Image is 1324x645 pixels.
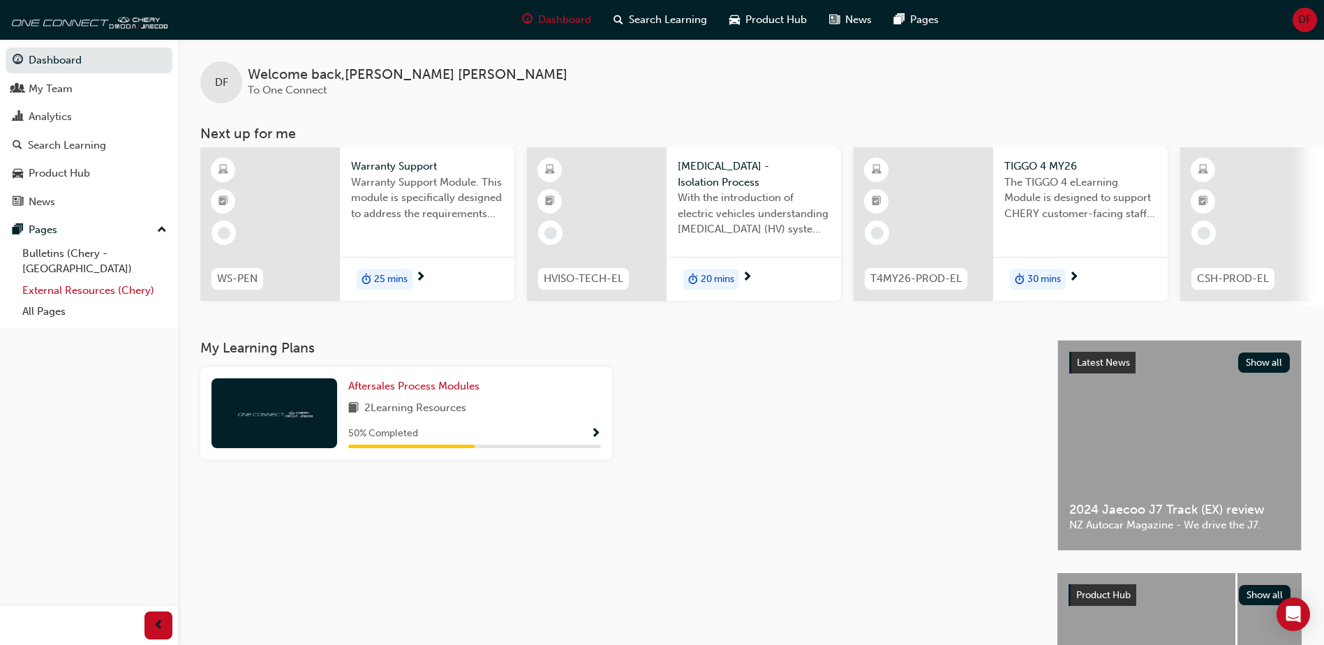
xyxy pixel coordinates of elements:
a: T4MY26-PROD-ELTIGGO 4 MY26The TIGGO 4 eLearning Module is designed to support CHERY customer-faci... [854,147,1168,301]
span: Warranty Support [351,158,503,175]
a: HVISO-TECH-EL[MEDICAL_DATA] - Isolation ProcessWith the introduction of electric vehicles underst... [527,147,841,301]
span: Pages [910,12,939,28]
div: Pages [29,222,57,238]
span: duration-icon [688,270,698,288]
span: chart-icon [13,111,23,124]
span: next-icon [742,272,752,284]
span: Latest News [1077,357,1130,369]
span: car-icon [729,11,740,29]
span: learningResourceType_ELEARNING-icon [1198,161,1208,179]
span: pages-icon [894,11,905,29]
span: duration-icon [362,270,371,288]
a: guage-iconDashboard [511,6,602,34]
a: news-iconNews [818,6,883,34]
span: HVISO-TECH-EL [544,271,623,287]
span: DF [215,75,228,91]
a: News [6,189,172,215]
span: Show Progress [590,428,601,440]
a: car-iconProduct Hub [718,6,818,34]
span: booktick-icon [872,193,882,211]
span: Dashboard [538,12,591,28]
span: The TIGGO 4 eLearning Module is designed to support CHERY customer-facing staff with the product ... [1004,175,1156,222]
a: Product HubShow all [1069,584,1290,607]
span: [MEDICAL_DATA] - Isolation Process [678,158,830,190]
a: Search Learning [6,133,172,158]
span: duration-icon [1015,270,1025,288]
a: Latest NewsShow all2024 Jaecoo J7 Track (EX) reviewNZ Autocar Magazine - We drive the J7. [1057,340,1302,551]
button: Show all [1238,353,1290,373]
h3: My Learning Plans [200,340,1035,356]
span: up-icon [157,221,167,239]
span: learningResourceType_ELEARNING-icon [218,161,228,179]
span: To One Connect [248,84,327,96]
span: news-icon [13,196,23,209]
span: book-icon [348,400,359,417]
span: Welcome back , [PERSON_NAME] [PERSON_NAME] [248,67,567,83]
div: Product Hub [29,165,90,181]
div: My Team [29,81,73,97]
span: 50 % Completed [348,426,418,442]
button: DashboardMy TeamAnalyticsSearch LearningProduct HubNews [6,45,172,217]
span: Warranty Support Module. This module is specifically designed to address the requirements and pro... [351,175,503,222]
a: WS-PENWarranty SupportWarranty Support Module. This module is specifically designed to address th... [200,147,514,301]
a: Product Hub [6,161,172,186]
span: learningRecordVerb_NONE-icon [544,227,557,239]
span: booktick-icon [218,193,228,211]
button: Pages [6,217,172,243]
img: oneconnect [7,6,168,34]
a: search-iconSearch Learning [602,6,718,34]
span: next-icon [1069,272,1079,284]
span: Product Hub [745,12,807,28]
span: prev-icon [154,617,164,635]
div: Search Learning [28,138,106,154]
img: oneconnect [236,406,313,420]
a: pages-iconPages [883,6,950,34]
a: All Pages [17,301,172,322]
span: Aftersales Process Modules [348,380,479,392]
span: people-icon [13,83,23,96]
span: 30 mins [1027,272,1061,288]
span: 20 mins [701,272,734,288]
a: Analytics [6,104,172,130]
button: DF [1293,8,1317,32]
span: WS-PEN [217,271,258,287]
span: search-icon [613,11,623,29]
span: 25 mins [374,272,408,288]
span: learningResourceType_ELEARNING-icon [545,161,555,179]
span: With the introduction of electric vehicles understanding [MEDICAL_DATA] (HV) systems is critical ... [678,190,830,237]
button: Show Progress [590,425,601,443]
a: My Team [6,76,172,102]
span: Search Learning [629,12,707,28]
span: NZ Autocar Magazine - We drive the J7. [1069,517,1290,533]
span: learningResourceType_ELEARNING-icon [872,161,882,179]
span: news-icon [829,11,840,29]
span: guage-icon [13,54,23,67]
div: News [29,194,55,210]
a: External Resources (Chery) [17,280,172,302]
div: Open Intercom Messenger [1277,598,1310,631]
span: booktick-icon [545,193,555,211]
span: learningRecordVerb_NONE-icon [1198,227,1210,239]
a: Latest NewsShow all [1069,352,1290,374]
span: learningRecordVerb_NONE-icon [871,227,884,239]
span: guage-icon [522,11,533,29]
span: pages-icon [13,224,23,237]
a: Dashboard [6,47,172,73]
span: T4MY26-PROD-EL [870,271,962,287]
span: 2 Learning Resources [364,400,466,417]
span: car-icon [13,168,23,180]
span: learningRecordVerb_NONE-icon [218,227,230,239]
span: next-icon [415,272,426,284]
h3: Next up for me [178,126,1324,142]
span: CSH-PROD-EL [1197,271,1269,287]
span: DF [1298,12,1311,28]
button: Show all [1239,585,1291,605]
span: News [845,12,872,28]
a: Bulletins (Chery - [GEOGRAPHIC_DATA]) [17,243,172,280]
div: Analytics [29,109,72,125]
span: 2024 Jaecoo J7 Track (EX) review [1069,502,1290,518]
a: Aftersales Process Modules [348,378,485,394]
span: Product Hub [1076,589,1131,601]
